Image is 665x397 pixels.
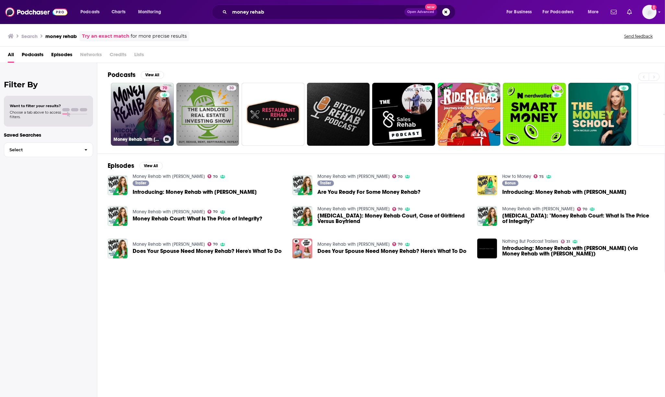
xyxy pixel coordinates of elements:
[543,7,574,17] span: For Podcasters
[213,175,218,178] span: 70
[230,7,404,17] input: Search podcasts, credits, & more...
[425,4,437,10] span: New
[392,242,403,246] a: 70
[51,49,72,63] span: Episodes
[552,85,562,91] a: 80
[213,243,218,246] span: 70
[566,240,570,243] span: 31
[502,213,654,224] span: [MEDICAL_DATA]: "Money Rehab Court: What Is The Price of Integrity?"
[134,7,170,17] button: open menu
[21,33,38,39] h3: Search
[488,85,496,91] a: 5
[583,7,607,17] button: open menu
[141,71,164,79] button: View All
[133,242,205,247] a: Money Rehab with Nicole Lapin
[320,181,331,185] span: Trailer
[10,110,61,119] span: Choose a tab above to access filters.
[113,137,160,142] h3: Money Rehab with [PERSON_NAME]
[131,32,187,40] span: for more precise results
[227,85,236,91] a: 30
[317,242,390,247] a: Money Rehab with Nicole Lapin
[317,248,467,254] a: Does Your Spouse Need Money Rehab? Here's What To Do
[133,216,262,221] span: Money Rehab Court: What Is The Price of Integrity?
[108,175,127,195] img: Introducing: Money Rehab with Nicole Lapin
[107,7,129,17] a: Charts
[22,49,43,63] a: Podcasts
[588,7,599,17] span: More
[213,210,218,213] span: 70
[502,7,540,17] button: open menu
[502,239,558,244] a: Nothing But Podcast Trailers
[4,132,93,138] p: Saved Searches
[138,7,161,17] span: Monitoring
[4,80,93,89] h2: Filter By
[133,174,205,179] a: Money Rehab with Nicole Lapin
[292,239,312,258] img: Does Your Spouse Need Money Rehab? Here's What To Do
[76,7,108,17] button: open menu
[108,71,136,79] h2: Podcasts
[539,175,544,178] span: 75
[577,207,588,211] a: 70
[108,71,164,79] a: PodcastsView All
[502,174,531,179] a: How to Money
[134,49,144,63] span: Lists
[404,8,437,16] button: Open AdvancedNew
[4,148,79,152] span: Select
[477,206,497,226] img: Encore: "Money Rehab Court: What Is The Price of Integrity?"
[317,174,390,179] a: Money Rehab with Nicole Lapin
[133,248,282,254] span: Does Your Spouse Need Money Rehab? Here's What To Do
[176,83,239,146] a: 30
[292,206,312,226] img: Encore: Money Rehab Court, Case of Girlfriend Versus Boyfriend
[208,174,218,178] a: 70
[133,189,257,195] span: Introducing: Money Rehab with [PERSON_NAME]
[111,83,174,146] a: 70Money Rehab with [PERSON_NAME]
[108,162,163,170] a: EpisodesView All
[477,175,497,195] img: Introducing: Money Rehab with Nicole Lapin
[229,85,234,92] span: 30
[502,189,626,195] a: Introducing: Money Rehab with Nicole Lapin
[292,175,312,195] img: Are You Ready For Some Money Rehab?
[502,213,654,224] a: Encore: "Money Rehab Court: What Is The Price of Integrity?"
[502,245,654,256] span: Introducing: Money Rehab with [PERSON_NAME] (via Money Rehab with [PERSON_NAME])
[133,189,257,195] a: Introducing: Money Rehab with Nicole Lapin
[108,206,127,226] img: Money Rehab Court: What Is The Price of Integrity?
[80,49,102,63] span: Networks
[398,175,402,178] span: 70
[502,189,626,195] span: Introducing: Money Rehab with [PERSON_NAME]
[10,104,61,108] span: Want to filter your results?
[208,242,218,246] a: 70
[160,85,170,91] a: 70
[112,7,125,17] span: Charts
[317,206,390,212] a: Money Rehab with Nicole Lapin
[317,189,421,195] span: Are You Ready For Some Money Rehab?
[133,209,205,215] a: Money Rehab with Nicole Lapin
[208,210,218,214] a: 70
[82,32,129,40] a: Try an exact match
[642,5,657,19] img: User Profile
[110,49,126,63] span: Credits
[317,213,469,224] a: Encore: Money Rehab Court, Case of Girlfriend Versus Boyfriend
[5,6,67,18] img: Podchaser - Follow, Share and Rate Podcasts
[139,162,163,170] button: View All
[502,245,654,256] a: Introducing: Money Rehab with Nicole Lapin (via Money Rehab with Nicole Lapin)
[477,239,497,258] a: Introducing: Money Rehab with Nicole Lapin (via Money Rehab with Nicole Lapin)
[642,5,657,19] span: Logged in as angelahattar
[108,239,127,258] img: Does Your Spouse Need Money Rehab? Here's What To Do
[651,5,657,10] svg: Add a profile image
[503,83,566,146] a: 80
[398,208,402,211] span: 70
[8,49,14,63] a: All
[45,33,77,39] h3: money rehab
[4,143,93,157] button: Select
[392,207,403,211] a: 70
